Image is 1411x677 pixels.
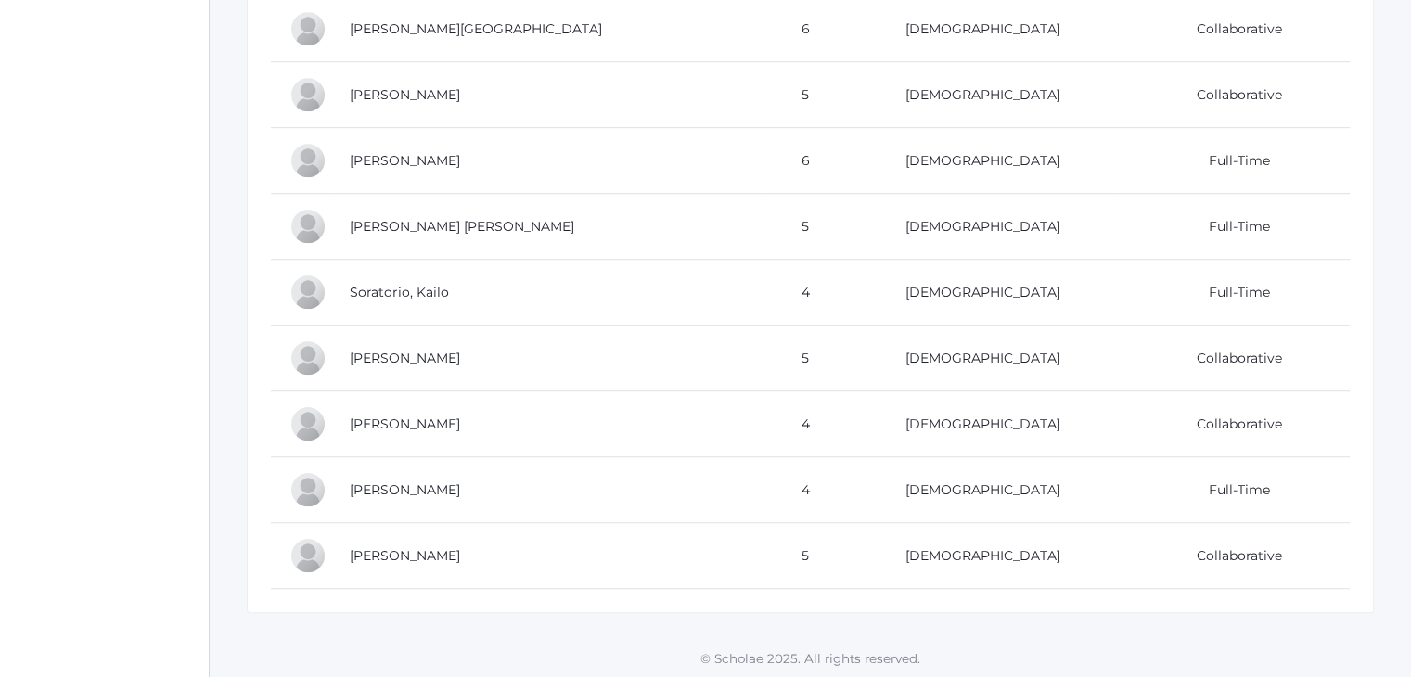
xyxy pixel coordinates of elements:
a: Soratorio, Kailo [350,284,449,300]
td: Full-Time [1114,194,1350,260]
div: Vincent Scrudato [289,142,327,179]
td: Collaborative [1114,62,1350,128]
td: [DEMOGRAPHIC_DATA] [837,194,1114,260]
a: [PERSON_NAME][GEOGRAPHIC_DATA] [350,20,602,37]
td: [DEMOGRAPHIC_DATA] [837,128,1114,194]
td: Full-Time [1114,128,1350,194]
td: Collaborative [1114,326,1350,391]
div: Ian Serafini Pozzi [289,208,327,245]
td: 5 [761,523,838,589]
td: [DEMOGRAPHIC_DATA] [837,391,1114,457]
div: Kailo Soratorio [289,274,327,311]
div: Maxwell Tourje [289,405,327,442]
a: [PERSON_NAME] [350,481,460,498]
td: 5 [761,194,838,260]
td: Collaborative [1114,523,1350,589]
td: [DEMOGRAPHIC_DATA] [837,523,1114,589]
div: Hadley Sponseller [289,339,327,377]
td: 5 [761,326,838,391]
td: Full-Time [1114,457,1350,523]
td: Collaborative [1114,391,1350,457]
a: [PERSON_NAME] [350,152,460,169]
td: 5 [761,62,838,128]
td: [DEMOGRAPHIC_DATA] [837,62,1114,128]
td: 4 [761,260,838,326]
p: © Scholae 2025. All rights reserved. [210,649,1411,668]
div: Shem Zeller [289,537,327,574]
td: Full-Time [1114,260,1350,326]
td: 4 [761,457,838,523]
div: Elias Zacharia [289,471,327,508]
a: [PERSON_NAME] [350,86,460,103]
td: [DEMOGRAPHIC_DATA] [837,457,1114,523]
td: 4 [761,391,838,457]
a: [PERSON_NAME] [350,547,460,564]
td: [DEMOGRAPHIC_DATA] [837,326,1114,391]
div: Savannah Maurer [289,10,327,47]
a: [PERSON_NAME] [350,415,460,432]
td: [DEMOGRAPHIC_DATA] [837,260,1114,326]
a: [PERSON_NAME] [PERSON_NAME] [350,218,574,235]
a: [PERSON_NAME] [350,350,460,366]
div: Cole McCollum [289,76,327,113]
td: 6 [761,128,838,194]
